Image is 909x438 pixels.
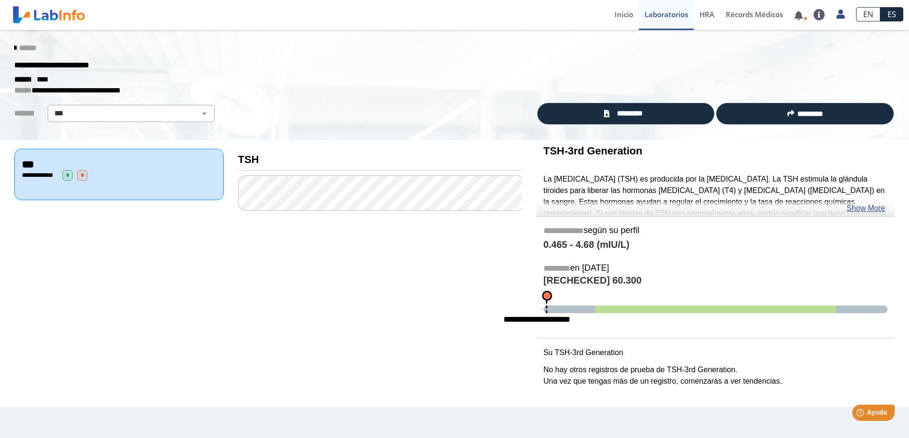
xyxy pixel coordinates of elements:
a: Show More [846,203,885,214]
h4: 0.465 - 4.68 (mIU/L) [543,239,888,251]
p: No hay otros registros de prueba de TSH-3rd Generation. Una vez que tengas más de un registro, co... [543,364,888,387]
iframe: Help widget launcher [824,401,899,428]
a: ES [880,7,903,21]
p: La [MEDICAL_DATA] (TSH) es producida por la [MEDICAL_DATA]. La TSH estimula la glándula tiroides ... [543,173,888,242]
h5: según su perfil [543,225,888,236]
a: EN [856,7,880,21]
b: TSH [238,153,259,165]
h4: [RECHECKED] 60.300 [543,275,888,287]
b: TSH-3rd Generation [543,145,642,157]
p: Su TSH-3rd Generation [543,347,888,358]
h5: en [DATE] [543,263,888,274]
span: HRA [700,10,714,19]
